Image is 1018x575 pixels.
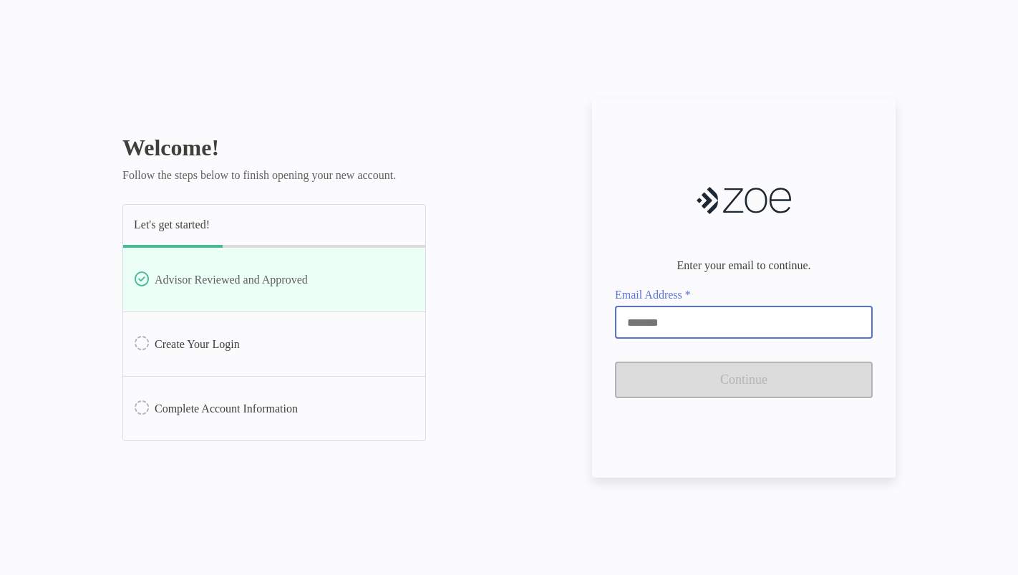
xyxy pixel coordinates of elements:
[155,271,308,289] p: Advisor Reviewed and Approved
[122,170,426,181] p: Follow the steps below to finish opening your new account.
[155,400,298,417] p: Complete Account Information
[122,135,426,161] h1: Welcome!
[697,177,791,224] img: Company Logo
[677,260,810,271] p: Enter your email to continue.
[616,317,871,329] input: Email Address *
[155,335,240,353] p: Create Your Login
[615,289,873,301] span: Email Address *
[134,219,210,231] p: Let's get started!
